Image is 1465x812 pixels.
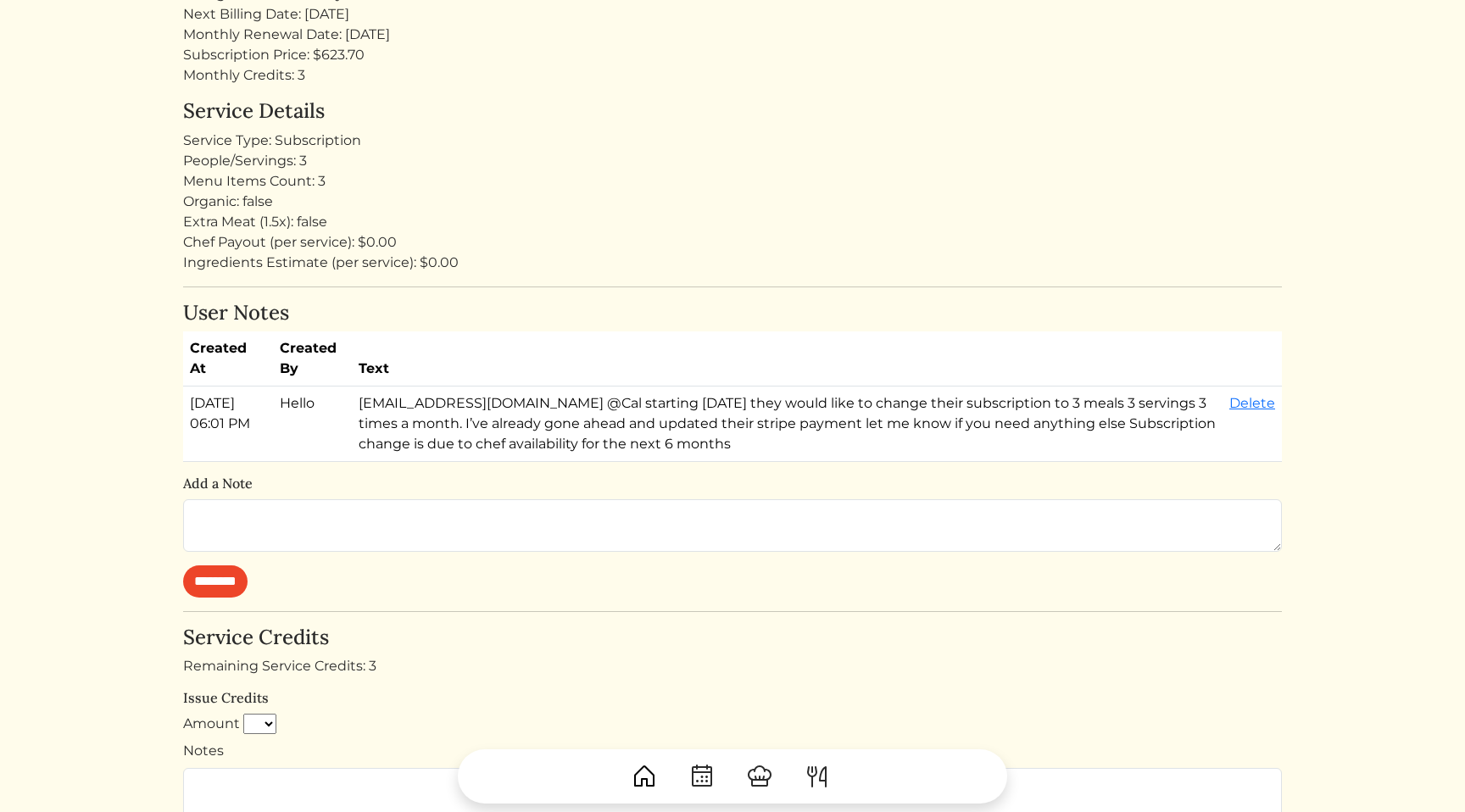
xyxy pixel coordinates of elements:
div: Chef Payout (per service): $0.00 [183,232,1282,253]
div: Monthly Renewal Date: [DATE] [183,25,1282,45]
div: Ingredients Estimate (per service): $0.00 [183,253,1282,273]
img: ChefHat-a374fb509e4f37eb0702ca99f5f64f3b6956810f32a249b33092029f8484b388.svg [746,763,773,790]
div: Subscription Price: $623.70 [183,45,1282,65]
td: [EMAIL_ADDRESS][DOMAIN_NAME] @Cal starting [DATE] they would like to change their subscription to... [352,387,1223,462]
img: CalendarDots-5bcf9d9080389f2a281d69619e1c85352834be518fbc73d9501aef674afc0d57.svg [688,763,716,790]
th: Created At [183,331,273,387]
h6: Issue Credits [183,690,1282,706]
div: Menu Items Count: 3 [183,171,1282,192]
img: ForkKnife-55491504ffdb50bab0c1e09e7649658475375261d09fd45db06cec23bce548bf.svg [804,763,831,790]
h4: User Notes [183,301,1282,325]
h6: Add a Note [183,476,1282,492]
img: House-9bf13187bcbb5817f509fe5e7408150f90897510c4275e13d0d5fca38e0b5951.svg [631,763,658,790]
label: Amount [183,714,240,734]
h4: Service Details [183,99,1282,124]
div: Monthly Credits: 3 [183,65,1282,86]
div: People/Servings: 3 [183,151,1282,171]
a: Delete [1229,395,1275,411]
div: Next Billing Date: [DATE] [183,4,1282,25]
div: Extra Meat (1.5x): false [183,212,1282,232]
div: Organic: false [183,192,1282,212]
td: Hello [273,387,352,462]
div: Service Type: Subscription [183,131,1282,151]
div: Remaining Service Credits: 3 [183,656,1282,676]
td: [DATE] 06:01 PM [183,387,273,462]
th: Created By [273,331,352,387]
h4: Service Credits [183,626,1282,650]
th: Text [352,331,1223,387]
